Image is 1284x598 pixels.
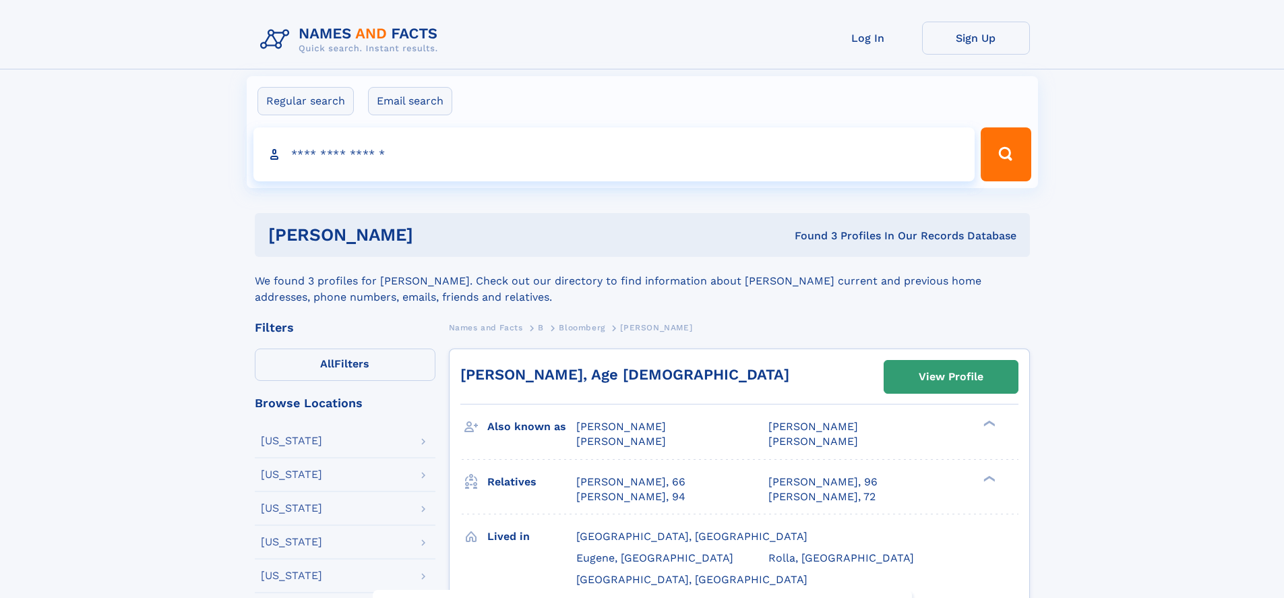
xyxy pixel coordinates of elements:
[255,397,435,409] div: Browse Locations
[980,419,996,428] div: ❯
[460,366,789,383] a: [PERSON_NAME], Age [DEMOGRAPHIC_DATA]
[255,22,449,58] img: Logo Names and Facts
[559,323,605,332] span: Bloomberg
[487,415,576,438] h3: Also known as
[255,322,435,334] div: Filters
[255,349,435,381] label: Filters
[449,319,523,336] a: Names and Facts
[768,435,858,448] span: [PERSON_NAME]
[576,551,733,564] span: Eugene, [GEOGRAPHIC_DATA]
[768,489,876,504] a: [PERSON_NAME], 72
[261,570,322,581] div: [US_STATE]
[576,435,666,448] span: [PERSON_NAME]
[253,127,975,181] input: search input
[620,323,692,332] span: [PERSON_NAME]
[261,436,322,446] div: [US_STATE]
[814,22,922,55] a: Log In
[980,474,996,483] div: ❯
[255,257,1030,305] div: We found 3 profiles for [PERSON_NAME]. Check out our directory to find information about [PERSON_...
[261,469,322,480] div: [US_STATE]
[268,227,604,243] h1: [PERSON_NAME]
[320,357,334,370] span: All
[368,87,452,115] label: Email search
[768,475,878,489] a: [PERSON_NAME], 96
[257,87,354,115] label: Regular search
[261,537,322,547] div: [US_STATE]
[559,319,605,336] a: Bloomberg
[487,525,576,548] h3: Lived in
[981,127,1031,181] button: Search Button
[919,361,983,392] div: View Profile
[768,551,914,564] span: Rolla, [GEOGRAPHIC_DATA]
[884,361,1018,393] a: View Profile
[538,319,544,336] a: B
[261,503,322,514] div: [US_STATE]
[487,471,576,494] h3: Relatives
[604,229,1016,243] div: Found 3 Profiles In Our Records Database
[576,573,807,586] span: [GEOGRAPHIC_DATA], [GEOGRAPHIC_DATA]
[922,22,1030,55] a: Sign Up
[538,323,544,332] span: B
[576,475,685,489] a: [PERSON_NAME], 66
[576,530,807,543] span: [GEOGRAPHIC_DATA], [GEOGRAPHIC_DATA]
[576,420,666,433] span: [PERSON_NAME]
[768,420,858,433] span: [PERSON_NAME]
[576,489,685,504] a: [PERSON_NAME], 94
